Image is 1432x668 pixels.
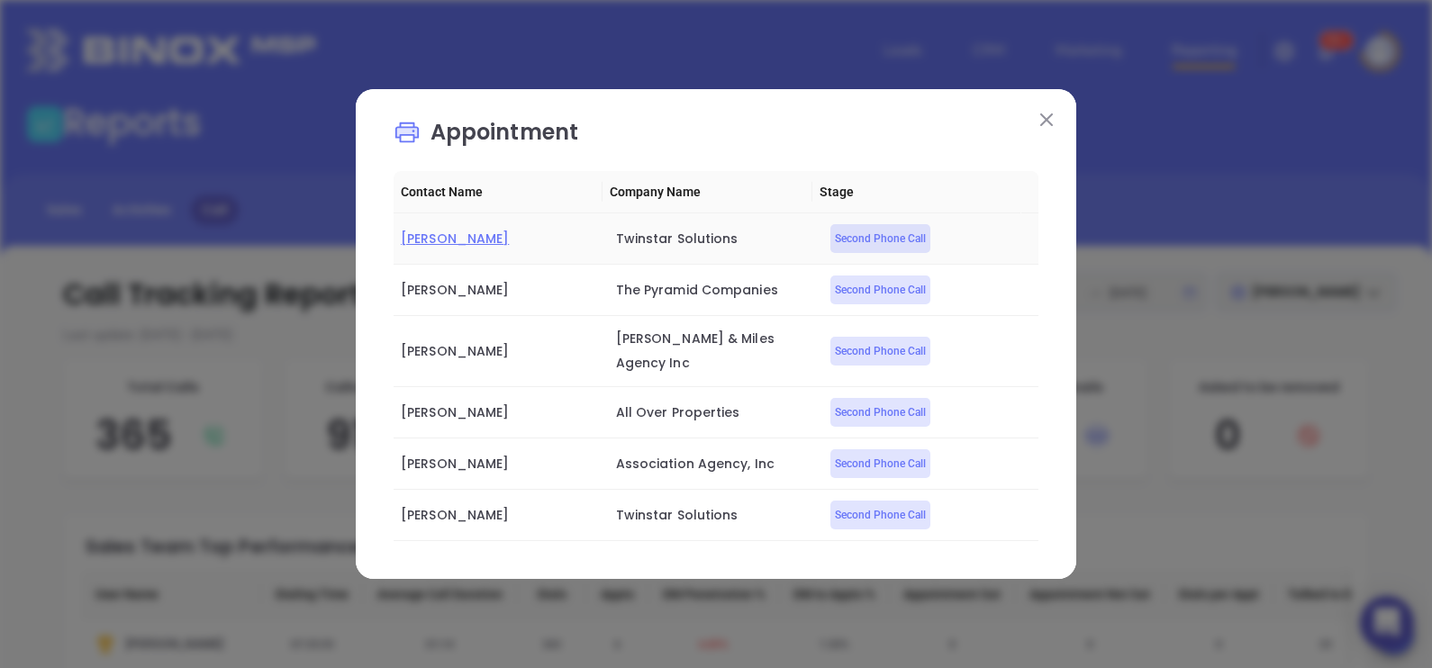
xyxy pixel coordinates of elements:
span: All Over Properties [616,403,740,421]
span: [PERSON_NAME] & Miles Agency Inc [616,329,778,372]
img: close modal [1040,113,1053,126]
span: Twinstar Solutions [616,506,739,524]
th: Company Name [603,171,811,213]
span: Association Agency, Inc [616,455,775,473]
span: [PERSON_NAME] [401,506,509,524]
span: [PERSON_NAME] [401,455,509,473]
span: [PERSON_NAME] [401,403,509,421]
span: [PERSON_NAME] [401,342,509,360]
span: Second Phone Call [835,280,926,300]
p: Appointment [394,116,1038,158]
span: Second Phone Call [835,341,926,361]
span: Second Phone Call [835,505,926,525]
th: Stage [812,171,1021,213]
span: [PERSON_NAME] [401,230,509,248]
span: Twinstar Solutions [616,230,739,248]
span: Second Phone Call [835,454,926,474]
th: Contact Name [394,171,603,213]
span: [PERSON_NAME] [401,281,509,299]
span: Second Phone Call [835,229,926,248]
span: Second Phone Call [835,402,926,422]
span: The Pyramid Companies [616,281,778,299]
